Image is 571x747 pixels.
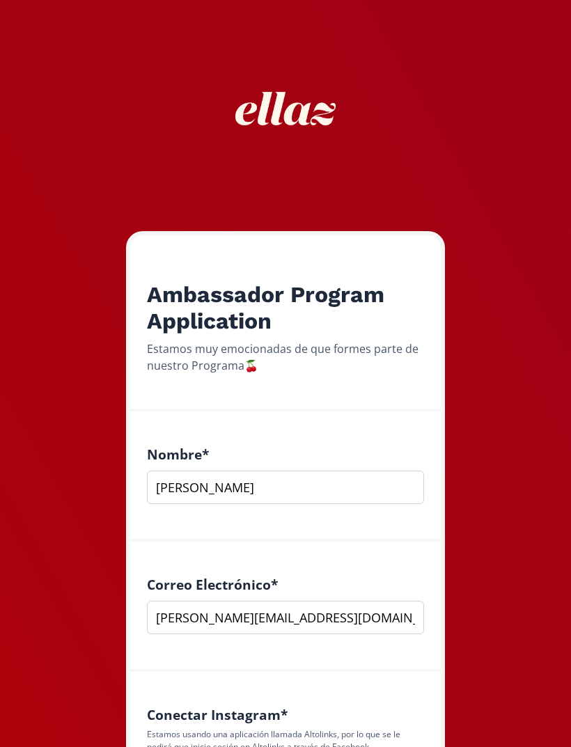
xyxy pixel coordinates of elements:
[223,46,348,171] img: nKmKAABZpYV7
[147,576,424,592] h4: Correo Electrónico *
[147,601,424,634] input: nombre@ejemplo.com
[147,471,424,504] input: Escribe aquí tu respuesta...
[147,281,424,335] h2: Ambassador Program Application
[147,446,424,462] h4: Nombre *
[147,707,424,723] h4: Conectar Instagram *
[147,340,424,374] div: Estamos muy emocionadas de que formes parte de nuestro Programa🍒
